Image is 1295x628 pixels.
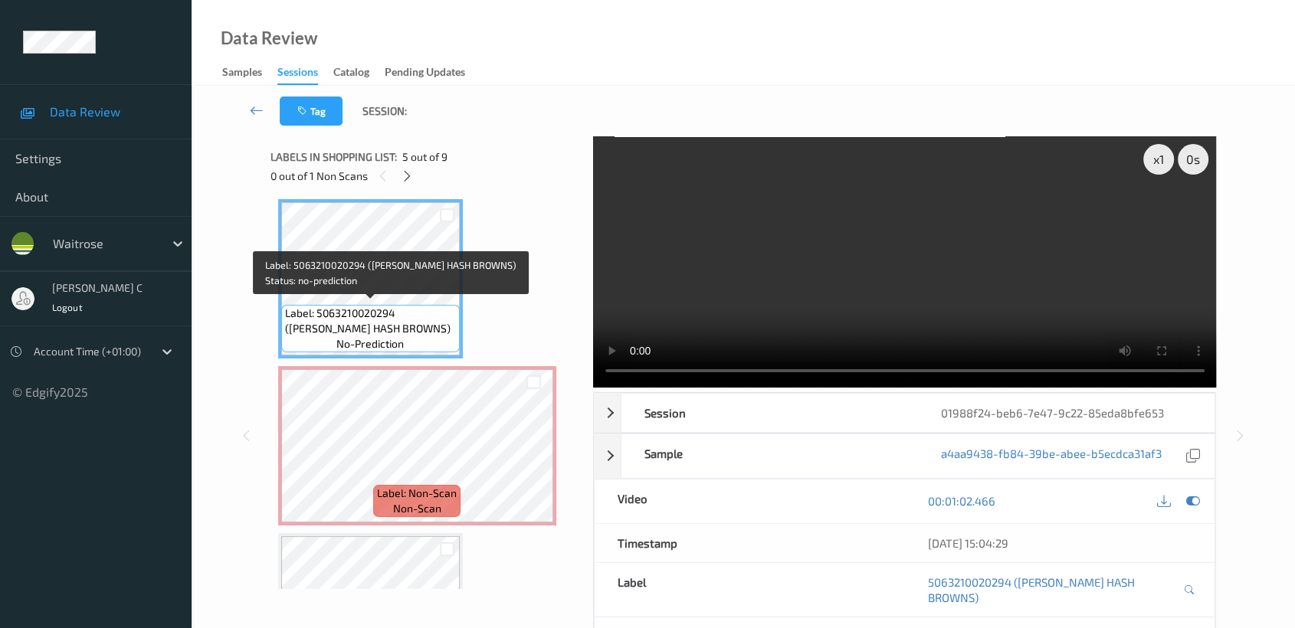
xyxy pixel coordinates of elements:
div: Label [595,563,905,617]
div: Sample [621,434,918,478]
div: Data Review [221,31,317,46]
div: Catalog [333,64,369,83]
a: Samples [222,62,277,83]
div: Session [621,394,918,432]
div: [DATE] 15:04:29 [927,535,1192,551]
span: non-scan [393,501,441,516]
a: 00:01:02.466 [927,493,995,509]
div: Session01988f24-beb6-7e47-9c22-85eda8bfe653 [594,393,1216,433]
div: Pending Updates [385,64,465,83]
div: Timestamp [595,524,905,562]
span: Label: 5063210020294 ([PERSON_NAME] HASH BROWNS) [285,306,456,336]
div: 0 s [1178,144,1208,175]
a: Catalog [333,62,385,83]
a: 5063210020294 ([PERSON_NAME] HASH BROWNS) [927,574,1179,605]
span: Session: [362,103,407,119]
span: Labels in shopping list: [270,149,397,165]
div: Samplea4aa9438-fb84-39be-abee-b5ecdca31af3 [594,433,1216,479]
div: 01988f24-beb6-7e47-9c22-85eda8bfe653 [918,394,1215,432]
div: Samples [222,64,262,83]
a: Pending Updates [385,62,480,83]
a: Sessions [277,62,333,85]
button: Tag [280,96,343,126]
div: Video [595,479,905,523]
div: x 1 [1143,144,1174,175]
span: Label: Non-Scan [377,486,457,501]
span: no-prediction [336,336,404,352]
span: 5 out of 9 [402,149,448,165]
div: Sessions [277,64,318,85]
div: 0 out of 1 Non Scans [270,166,582,185]
a: a4aa9438-fb84-39be-abee-b5ecdca31af3 [941,446,1162,466]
